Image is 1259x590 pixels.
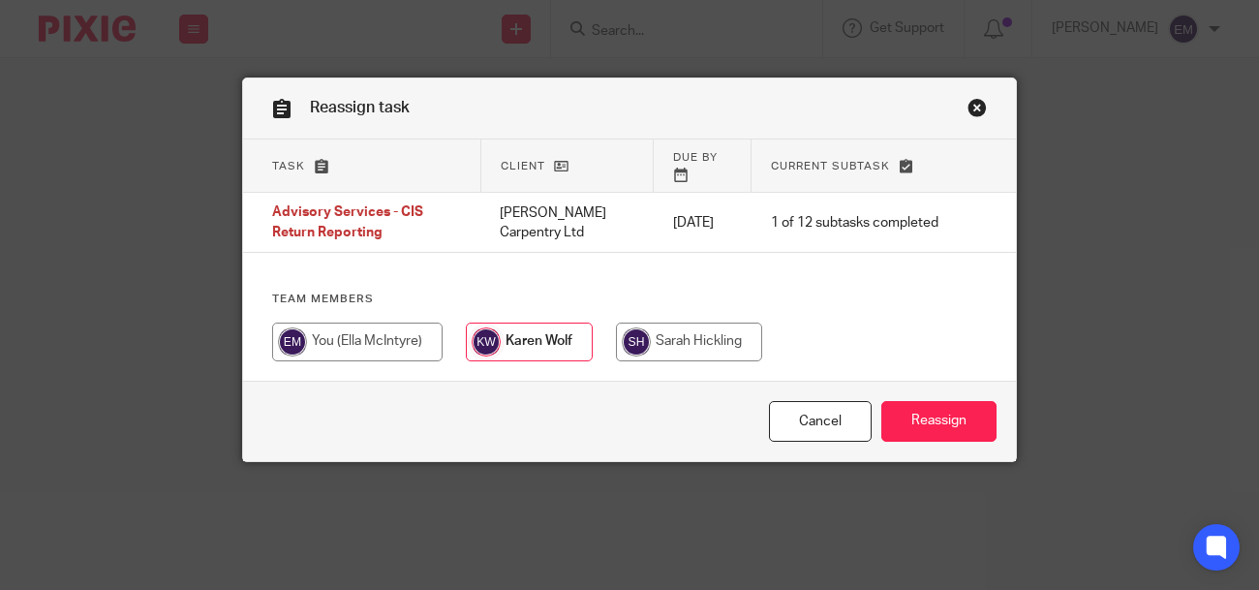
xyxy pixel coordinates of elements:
[771,161,890,171] span: Current subtask
[673,213,732,233] p: [DATE]
[272,161,305,171] span: Task
[272,206,423,240] span: Advisory Services - CIS Return Reporting
[752,193,958,253] td: 1 of 12 subtasks completed
[967,98,987,124] a: Close this dialog window
[310,100,410,115] span: Reassign task
[673,152,718,163] span: Due by
[769,401,872,443] a: Close this dialog window
[272,292,987,307] h4: Team members
[501,161,545,171] span: Client
[881,401,997,443] input: Reassign
[500,203,634,243] p: [PERSON_NAME] Carpentry Ltd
